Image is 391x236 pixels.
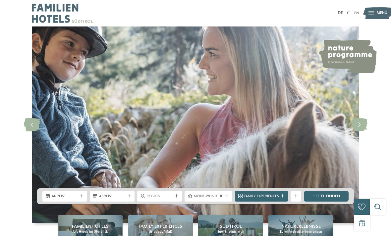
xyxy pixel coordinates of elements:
a: Hotel finden [304,191,349,202]
span: Urlaub auf Maß [149,230,172,234]
span: Menü [377,11,387,16]
img: Familienhotels Südtirol: The happy family places [32,26,359,223]
span: Meine Wünsche [194,194,223,199]
a: IT [347,11,350,15]
span: Familienhotels [72,223,109,230]
span: Anreise [52,194,78,199]
span: Euer Erlebnisreich [217,230,244,234]
span: Südtirol [220,223,242,230]
span: Naturerlebnisse [281,223,321,230]
span: Alle Hotels im Überblick [73,230,108,234]
span: Abreise [99,194,125,199]
a: EN [354,11,359,15]
span: Family Experiences [139,223,182,230]
img: nature programme by Familienhotels Südtirol [318,40,377,73]
span: Eure Kindheitserinnerungen [280,230,322,234]
span: Family Experiences [244,194,279,199]
a: DE [338,11,343,15]
span: Region [146,194,173,199]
